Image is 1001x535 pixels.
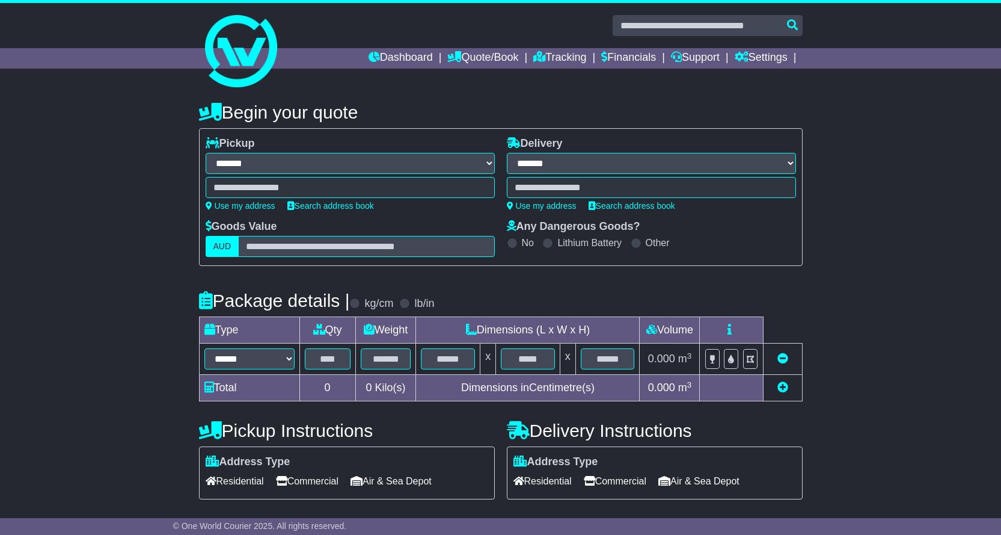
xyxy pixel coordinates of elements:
td: Dimensions (L x W x H) [416,317,640,344]
h4: Package details | [199,291,350,311]
span: 0.000 [648,382,675,394]
a: Financials [601,48,656,69]
sup: 3 [687,351,692,360]
td: x [480,344,496,375]
span: Commercial [276,472,338,490]
a: Remove this item [777,353,788,365]
span: m [678,353,692,365]
span: m [678,382,692,394]
td: Qty [299,317,355,344]
a: Search address book [287,201,374,211]
td: Total [199,375,299,401]
a: Settings [735,48,788,69]
label: No [522,237,534,249]
span: © One World Courier 2025. All rights reserved. [173,521,347,531]
h4: Delivery Instructions [507,421,803,441]
span: Commercial [584,472,646,490]
span: 0.000 [648,353,675,365]
span: Air & Sea Depot [351,472,432,490]
label: lb/in [414,297,434,311]
label: Address Type [513,456,598,469]
td: Type [199,317,299,344]
a: Add new item [777,382,788,394]
span: Residential [206,472,264,490]
a: Search address book [589,201,675,211]
td: Weight [355,317,416,344]
label: Any Dangerous Goods? [507,220,640,233]
span: Air & Sea Depot [658,472,739,490]
td: Kilo(s) [355,375,416,401]
a: Dashboard [369,48,433,69]
label: kg/cm [364,297,393,311]
span: Residential [513,472,572,490]
sup: 3 [687,380,692,389]
td: Dimensions in Centimetre(s) [416,375,640,401]
label: Delivery [507,137,563,150]
td: Volume [640,317,700,344]
label: Address Type [206,456,290,469]
label: Other [646,237,670,249]
label: Lithium Battery [557,237,622,249]
label: AUD [206,236,239,257]
a: Quote/Book [447,48,518,69]
a: Support [671,48,720,69]
h4: Pickup Instructions [199,421,495,441]
span: 0 [366,382,372,394]
td: 0 [299,375,355,401]
h4: Begin your quote [199,102,803,122]
a: Use my address [507,201,577,211]
label: Pickup [206,137,255,150]
td: x [560,344,575,375]
a: Use my address [206,201,275,211]
label: Goods Value [206,220,277,233]
a: Tracking [533,48,586,69]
